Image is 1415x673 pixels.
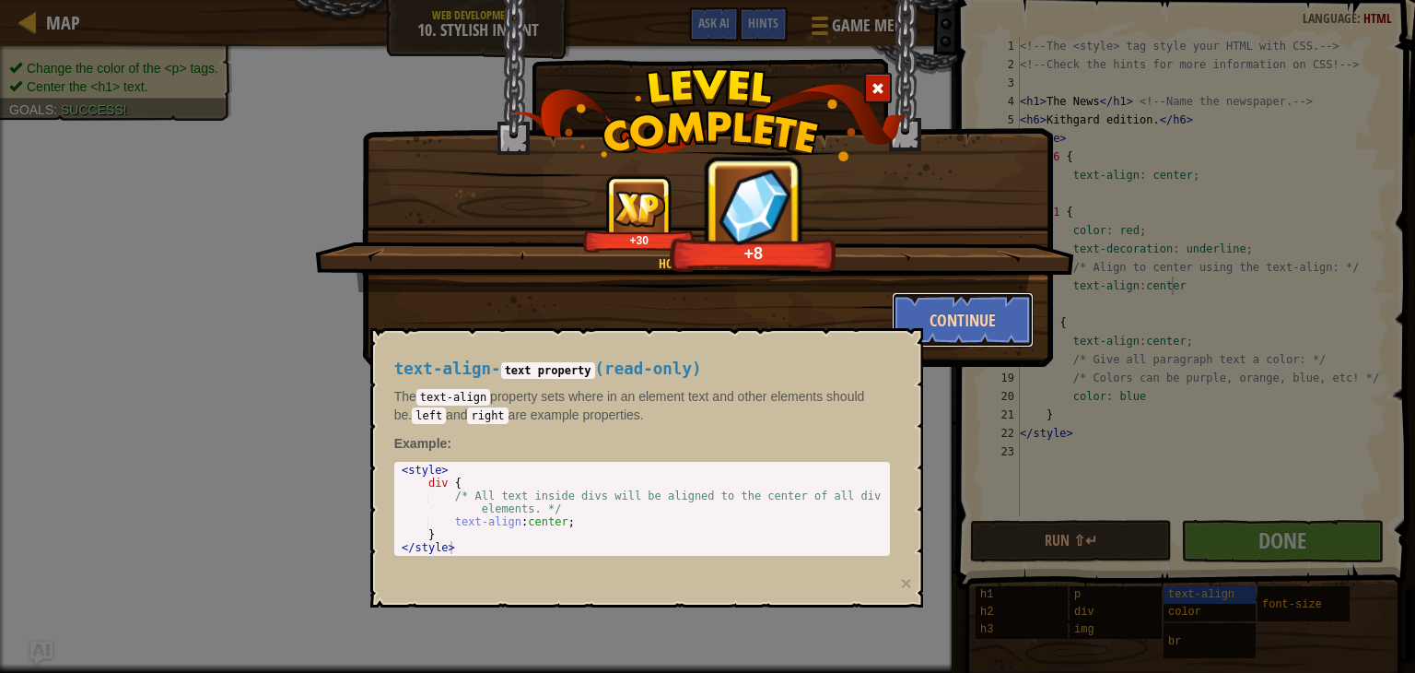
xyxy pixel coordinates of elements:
div: How dapper. [403,254,984,273]
img: reward_icon_xp.png [612,190,666,229]
code: text-align [416,389,490,406]
strong: : [394,436,451,451]
span: text-align [394,360,491,378]
button: × [900,573,911,593]
code: right [467,407,508,424]
code: text property [501,362,595,379]
h4: - ( ) [394,360,890,378]
img: reward_icon_gems.png [709,161,798,250]
div: +30 [587,233,691,247]
button: Continue [892,292,1035,348]
div: +8 [675,242,832,264]
p: The property sets where in an element text and other elements should be. and are example properties. [394,387,890,424]
img: level_complete.png [510,68,906,161]
span: Example [394,436,448,451]
code: left [412,407,446,424]
span: read-only [604,360,692,378]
